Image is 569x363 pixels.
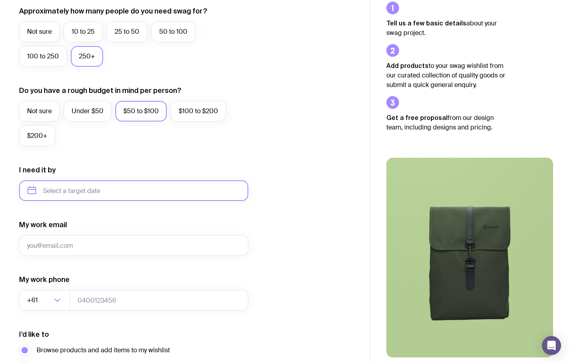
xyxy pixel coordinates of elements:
p: about your swag project. [386,18,506,38]
input: you@email.com [19,235,248,256]
label: Do you have a rough budget in mind per person? [19,86,181,95]
input: 0400123456 [70,290,248,311]
p: from our design team, including designs and pricing. [386,113,506,132]
label: $200+ [19,126,55,146]
label: My work email [19,220,67,230]
label: 50 to 100 [151,21,195,42]
span: Browse products and add items to my wishlist [37,346,170,355]
label: Approximately how many people do you need swag for? [19,6,207,16]
div: Open Intercom Messenger [542,336,561,355]
label: I need it by [19,165,56,175]
p: to your swag wishlist from our curated collection of quality goods or submit a quick general enqu... [386,61,506,90]
div: Search for option [19,290,70,311]
label: 10 to 25 [64,21,103,42]
label: My work phone [19,275,70,284]
label: $50 to $100 [115,101,167,122]
input: Search for option [39,290,52,311]
label: I’d like to [19,330,49,339]
label: 25 to 50 [107,21,147,42]
strong: Tell us a few basic details [386,19,466,27]
label: 250+ [71,46,103,67]
label: 100 to 250 [19,46,67,67]
span: +61 [27,290,39,311]
label: Not sure [19,101,60,122]
label: Not sure [19,21,60,42]
strong: Add products [386,62,429,69]
label: $100 to $200 [171,101,226,122]
label: Under $50 [64,101,111,122]
input: Select a target date [19,180,248,201]
strong: Get a free proposal [386,114,448,121]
